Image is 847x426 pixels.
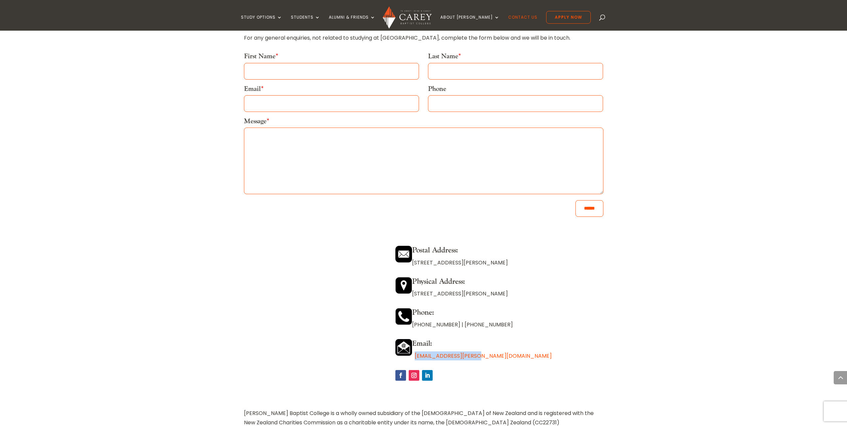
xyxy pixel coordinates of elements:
img: Carey Baptist College [383,6,432,29]
a: Follow on Facebook [395,370,406,381]
p: [PHONE_NUMBER] | [PHONE_NUMBER] [395,320,603,329]
img: Postal-Address.png [395,246,412,262]
a: Follow on Instagram [409,370,419,381]
a: Study Options [241,15,282,31]
p: For any general enquiries, not related to studying at [GEOGRAPHIC_DATA], complete the form below ... [244,33,603,42]
a: Students [291,15,320,31]
a: Follow on LinkedIn [422,370,433,381]
p: [STREET_ADDRESS][PERSON_NAME] [395,289,603,298]
h4: Postal Address: [395,246,603,258]
label: Last Name [428,52,461,61]
h4: Phone: [395,308,603,320]
img: Email.png [395,339,412,356]
h4: Physical Address: [395,277,603,289]
img: Phone.jpg [395,308,412,325]
label: Message [244,117,269,126]
h4: Email: [395,339,603,351]
label: Email [244,85,264,93]
a: Apply Now [546,11,591,24]
img: Physical-Address-300x300.png [395,277,412,294]
a: Contact Us [508,15,537,31]
label: Phone [428,85,446,93]
a: [EMAIL_ADDRESS][PERSON_NAME][DOMAIN_NAME] [415,352,552,360]
a: About [PERSON_NAME] [440,15,500,31]
p: [STREET_ADDRESS][PERSON_NAME] [395,258,603,267]
label: First Name [244,52,278,61]
a: Alumni & Friends [329,15,375,31]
